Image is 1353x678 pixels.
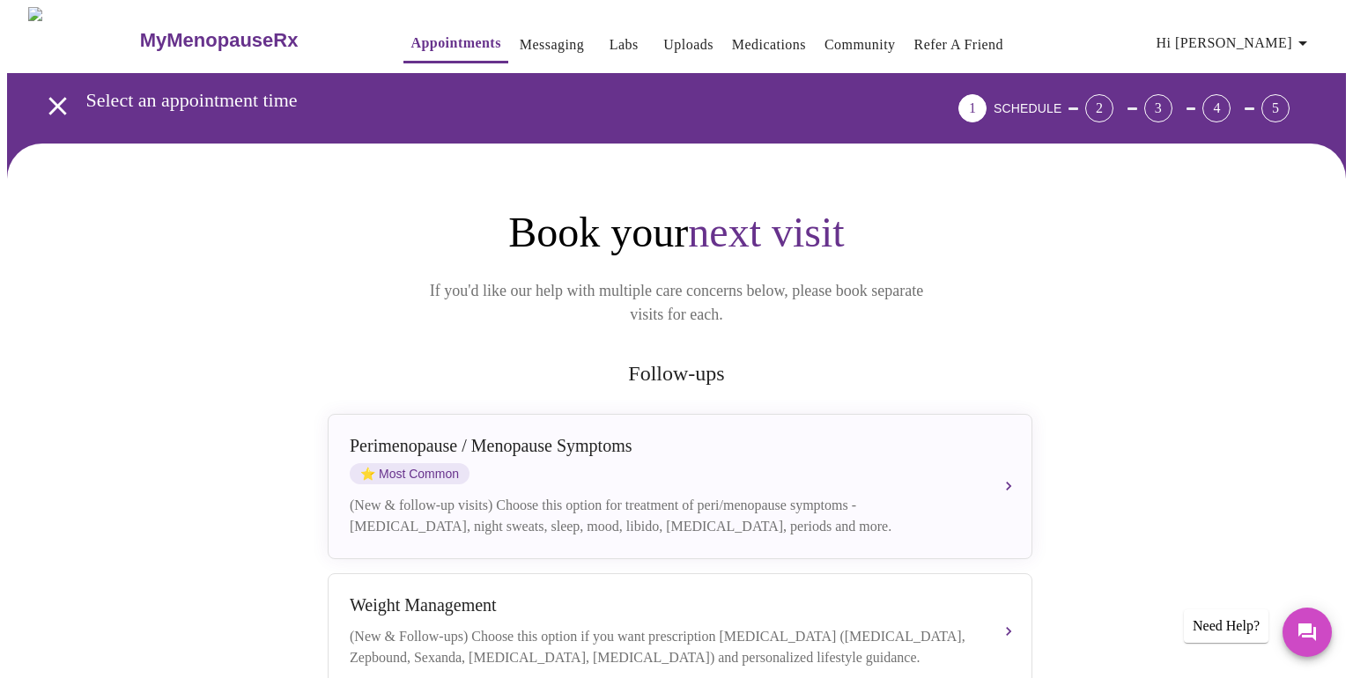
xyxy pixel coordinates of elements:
[994,101,1061,115] span: SCHEDULE
[817,27,903,63] button: Community
[350,436,975,456] div: Perimenopause / Menopause Symptoms
[1150,26,1320,61] button: Hi [PERSON_NAME]
[1261,94,1290,122] div: 5
[824,33,896,57] a: Community
[350,495,975,537] div: (New & follow-up visits) Choose this option for treatment of peri/menopause symptoms - [MEDICAL_D...
[1184,609,1268,643] div: Need Help?
[350,626,975,668] div: (New & Follow-ups) Choose this option if you want prescription [MEDICAL_DATA] ([MEDICAL_DATA], Ze...
[140,29,299,52] h3: MyMenopauseRx
[32,80,84,132] button: open drawer
[1144,94,1172,122] div: 3
[914,33,1004,57] a: Refer a Friend
[28,7,137,73] img: MyMenopauseRx Logo
[907,27,1011,63] button: Refer a Friend
[732,33,806,57] a: Medications
[328,414,1032,559] button: Perimenopause / Menopause SymptomsstarMost Common(New & follow-up visits) Choose this option for ...
[656,27,721,63] button: Uploads
[350,595,975,615] div: Weight Management
[324,362,1029,386] h2: Follow-ups
[86,89,861,112] h3: Select an appointment time
[595,27,652,63] button: Labs
[405,279,948,327] p: If you'd like our help with multiple care concerns below, please book separate visits for each.
[1157,31,1313,55] span: Hi [PERSON_NAME]
[1085,94,1113,122] div: 2
[1283,608,1332,657] button: Messages
[350,463,469,484] span: Most Common
[1202,94,1231,122] div: 4
[958,94,987,122] div: 1
[520,33,584,57] a: Messaging
[610,33,639,57] a: Labs
[410,31,500,55] a: Appointments
[403,26,507,63] button: Appointments
[324,207,1029,258] h1: Book your
[137,10,368,71] a: MyMenopauseRx
[360,467,375,481] span: star
[513,27,591,63] button: Messaging
[663,33,713,57] a: Uploads
[688,209,844,255] span: next visit
[725,27,813,63] button: Medications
